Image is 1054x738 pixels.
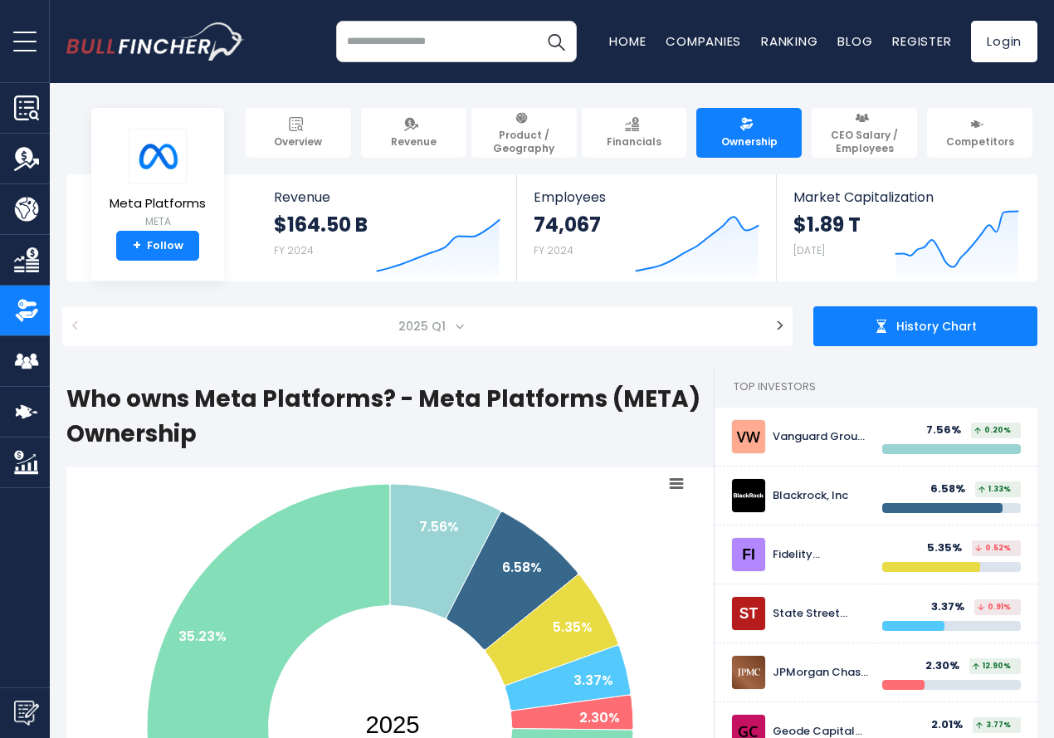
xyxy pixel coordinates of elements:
[926,423,971,437] div: 7.56%
[110,214,206,229] small: META
[534,189,759,205] span: Employees
[773,607,870,621] div: State Street Corp
[793,243,825,257] small: [DATE]
[246,108,351,158] a: Overview
[777,174,1036,281] a: Market Capitalization $1.89 T [DATE]
[110,197,206,211] span: Meta Platforms
[274,243,314,257] small: FY 2024
[793,212,861,237] strong: $1.89 T
[976,721,1011,729] span: 3.77%
[579,708,620,727] text: 2.30%
[479,129,569,154] span: Product / Geography
[946,135,1014,149] span: Competitors
[773,489,870,503] div: Blackrock, Inc
[66,22,245,61] a: Go to homepage
[930,482,975,496] div: 6.58%
[274,212,368,237] strong: $164.50 B
[274,189,500,205] span: Revenue
[178,627,227,646] text: 35.23%
[837,32,872,50] a: Blog
[517,174,775,281] a: Employees 74,067 FY 2024
[793,189,1019,205] span: Market Capitalization
[66,382,714,452] h1: Who owns Meta Platforms? - Meta Platforms (META) Ownership
[819,129,910,154] span: CEO Salary / Employees
[471,108,577,158] a: Product / Geography
[609,32,646,50] a: Home
[971,21,1037,62] a: Login
[696,108,802,158] a: Ownership
[715,366,1037,408] h2: Top Investors
[607,135,661,149] span: Financials
[573,671,613,690] text: 3.37%
[97,306,759,346] span: 2025 Q1
[931,600,974,614] div: 3.37%
[773,548,870,562] div: Fidelity Investments (FMR)
[14,298,39,323] img: Ownership
[257,174,517,281] a: Revenue $164.50 B FY 2024
[62,306,89,346] button: <
[892,32,951,50] a: Register
[925,659,969,673] div: 2.30%
[974,427,1011,434] span: 0.20%
[927,108,1032,158] a: Competitors
[133,238,141,253] strong: +
[721,135,778,149] span: Ownership
[274,135,322,149] span: Overview
[109,128,207,232] a: Meta Platforms META
[978,604,1011,611] span: 0.91%
[666,32,741,50] a: Companies
[975,545,1011,552] span: 0.52%
[875,320,888,333] img: history chart
[419,517,459,536] text: 7.56%
[116,231,199,261] a: +Follow
[66,22,245,61] img: bullfincher logo
[773,666,870,680] div: JPMorgan Chase & CO
[534,212,601,237] strong: 74,067
[553,618,593,637] text: 5.35%
[582,108,687,158] a: Financials
[361,108,466,158] a: Revenue
[812,108,917,158] a: CEO Salary / Employees
[973,662,1011,670] span: 12.90%
[535,21,577,62] button: Search
[392,315,456,338] span: 2025 Q1
[761,32,817,50] a: Ranking
[534,243,573,257] small: FY 2024
[978,486,1011,493] span: 1.33%
[502,558,542,577] text: 6.58%
[391,135,437,149] span: Revenue
[767,306,793,346] button: >
[927,541,972,555] div: 5.35%
[896,319,977,334] span: History Chart
[931,718,973,732] div: 2.01%
[773,430,870,444] div: Vanguard Group Inc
